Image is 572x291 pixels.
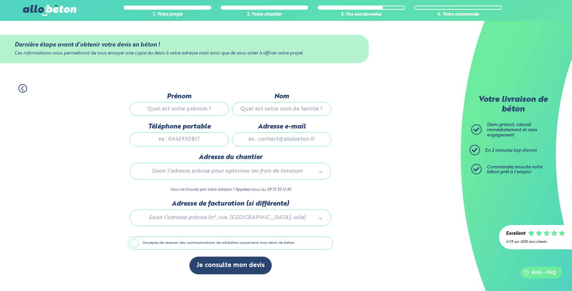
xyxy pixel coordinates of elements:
[414,12,502,17] div: 4. Votre commande
[128,236,333,250] label: J'accepte de recevoir des communications de allobéton concernant mon devis de béton.
[124,12,211,17] div: 1. Votre projet
[130,153,331,161] label: Adresse du chantier
[232,132,331,146] input: ex : contact@allobeton.fr
[318,12,405,17] div: 3. Vos coordonnées
[137,167,324,176] a: Saisir l’adresse précise pour optimiser les frais de livraison
[232,123,331,131] label: Adresse e-mail
[189,257,272,274] button: Je consulte mon devis
[23,5,76,16] img: allobéton
[221,12,308,17] div: 2. Votre chantier
[140,167,315,176] span: Saisir l’adresse précise pour optimiser les frais de livraison
[130,186,331,193] p: Vous ne trouvez pas votre adresse ? Appelez-nous au 09 72 55 12 83
[130,123,229,131] label: Téléphone portable
[510,264,564,283] iframe: Help widget launcher
[15,42,354,48] div: Dernière étape avant d’obtenir votre devis en béton !
[232,102,331,116] input: Quel est votre nom de famille ?
[15,51,354,56] div: Ces informations nous permettront de vous envoyer une copie du devis à votre adresse mail ainsi q...
[130,93,229,100] label: Prénom
[232,93,331,100] label: Nom
[130,132,229,146] input: ex : 0642930817
[130,102,229,116] input: Quel est votre prénom ?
